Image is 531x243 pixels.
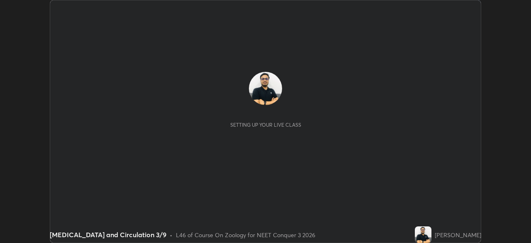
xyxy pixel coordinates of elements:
img: 3b75f7019530429b96ce2bd7b8c171a4.jpg [415,226,431,243]
div: [MEDICAL_DATA] and Circulation 3/9 [50,230,166,240]
div: Setting up your live class [230,122,301,128]
div: L46 of Course On Zoology for NEET Conquer 3 2026 [176,231,315,239]
img: 3b75f7019530429b96ce2bd7b8c171a4.jpg [249,72,282,105]
div: [PERSON_NAME] [435,231,481,239]
div: • [170,231,173,239]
